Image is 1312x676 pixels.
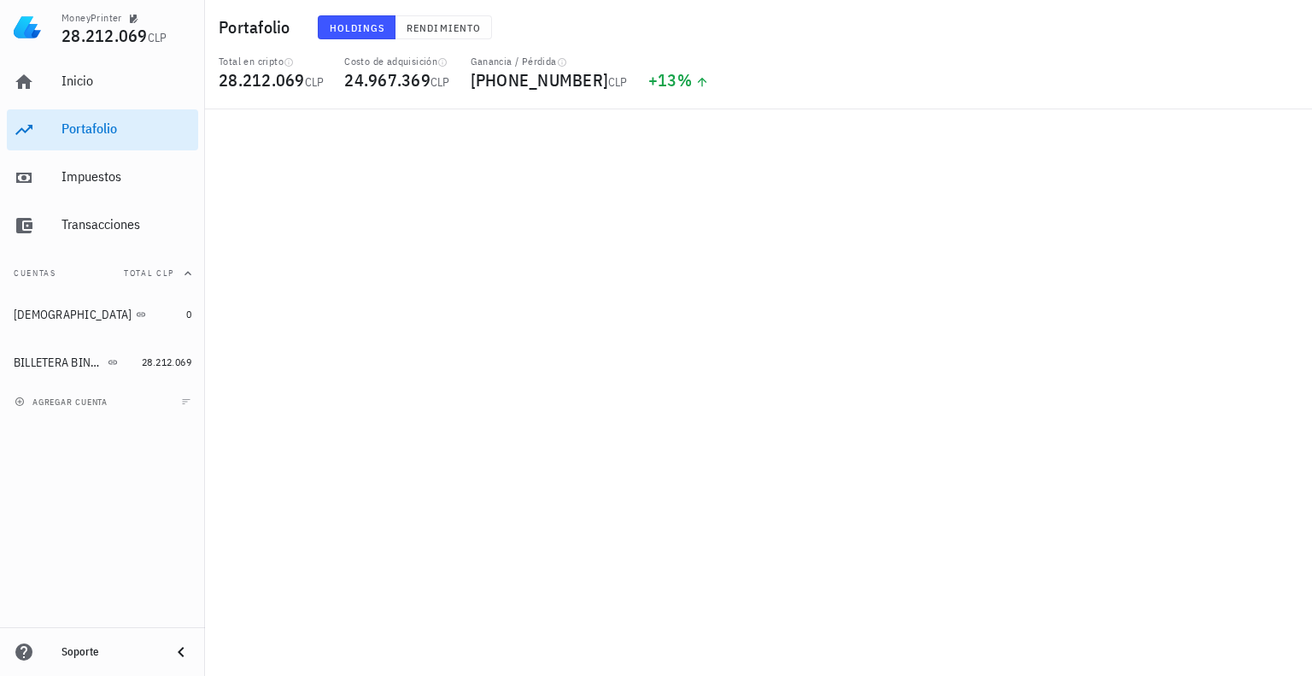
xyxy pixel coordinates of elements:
button: Holdings [318,15,396,39]
a: Transacciones [7,205,198,246]
a: Impuestos [7,157,198,198]
div: Costo de adquisición [344,55,449,68]
button: Rendimiento [395,15,492,39]
a: Inicio [7,62,198,103]
span: CLP [305,74,325,90]
span: Total CLP [124,267,174,279]
a: Portafolio [7,109,198,150]
div: Impuestos [61,168,191,185]
a: [DEMOGRAPHIC_DATA] 0 [7,294,198,335]
div: Soporte [61,645,157,659]
span: CLP [148,30,167,45]
span: 24.967.369 [344,68,430,91]
span: 28.212.069 [219,68,305,91]
div: avatar [1274,14,1302,41]
h1: Portafolio [219,14,297,41]
div: MoneyPrinter [61,11,122,25]
div: BILLETERA BINANCE [14,356,104,370]
span: Holdings [329,21,385,34]
button: agregar cuenta [10,393,115,410]
div: +13 [648,72,709,89]
span: CLP [608,74,628,90]
div: Portafolio [61,121,191,137]
div: [DEMOGRAPHIC_DATA] [14,308,132,322]
a: BILLETERA BINANCE 28.212.069 [7,342,198,383]
span: CLP [430,74,450,90]
div: Transacciones [61,216,191,232]
span: [PHONE_NUMBER] [471,68,609,91]
span: 0 [186,308,191,320]
span: % [677,68,692,91]
span: 28.212.069 [61,24,148,47]
img: LedgiFi [14,14,41,41]
div: Total en cripto [219,55,324,68]
div: Inicio [61,73,191,89]
div: Ganancia / Pérdida [471,55,628,68]
button: CuentasTotal CLP [7,253,198,294]
span: agregar cuenta [18,397,108,408]
span: 28.212.069 [142,356,191,368]
span: Rendimiento [406,21,481,34]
